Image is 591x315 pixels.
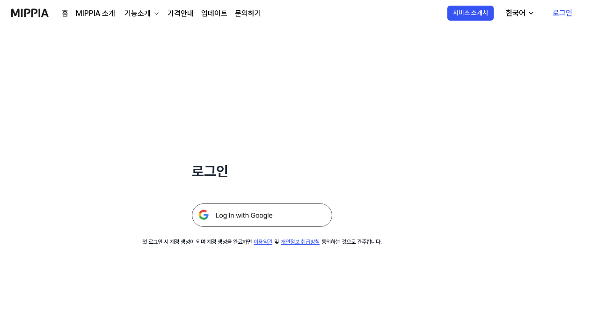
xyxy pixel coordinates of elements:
div: 첫 로그인 시 계정 생성이 되며 계정 생성을 완료하면 및 동의하는 것으로 간주합니다. [142,238,382,246]
img: 구글 로그인 버튼 [192,203,332,227]
button: 서비스 소개서 [447,6,494,21]
button: 기능소개 [123,8,160,19]
a: 홈 [62,8,68,19]
a: MIPPIA 소개 [76,8,115,19]
a: 개인정보 취급방침 [281,239,320,245]
a: 이용약관 [254,239,272,245]
h1: 로그인 [192,161,332,181]
button: 한국어 [498,4,540,22]
a: 업데이트 [201,8,227,19]
a: 가격안내 [168,8,194,19]
div: 한국어 [504,7,527,19]
a: 문의하기 [235,8,261,19]
div: 기능소개 [123,8,153,19]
